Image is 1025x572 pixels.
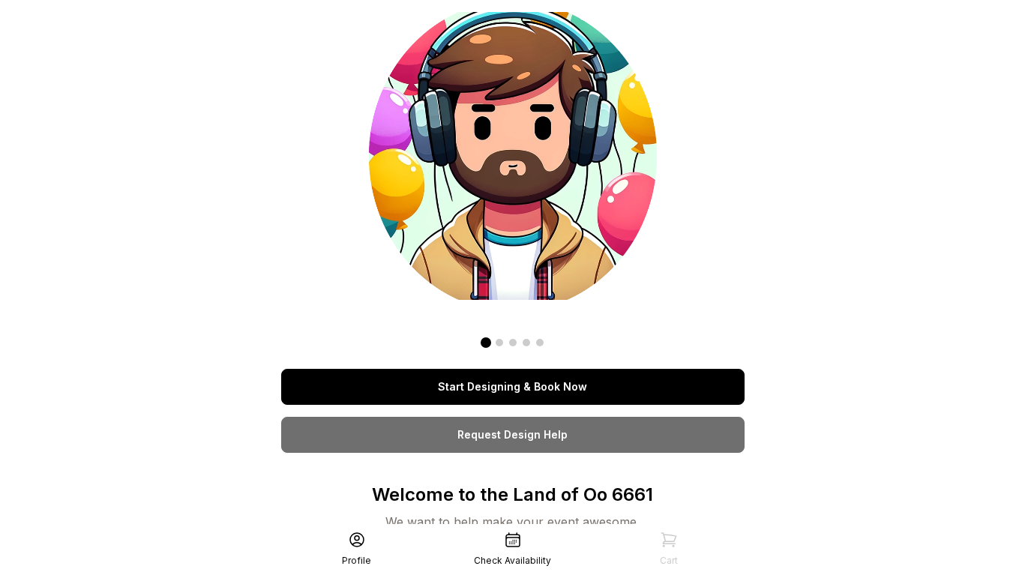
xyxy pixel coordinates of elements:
div: Cart [660,555,678,567]
a: Start Designing & Book Now [281,369,745,405]
a: Request Design Help [281,417,745,453]
div: Check Availability [474,555,551,567]
p: Welcome to the Land of Oo 6661 [295,483,730,507]
div: Profile [342,555,371,567]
